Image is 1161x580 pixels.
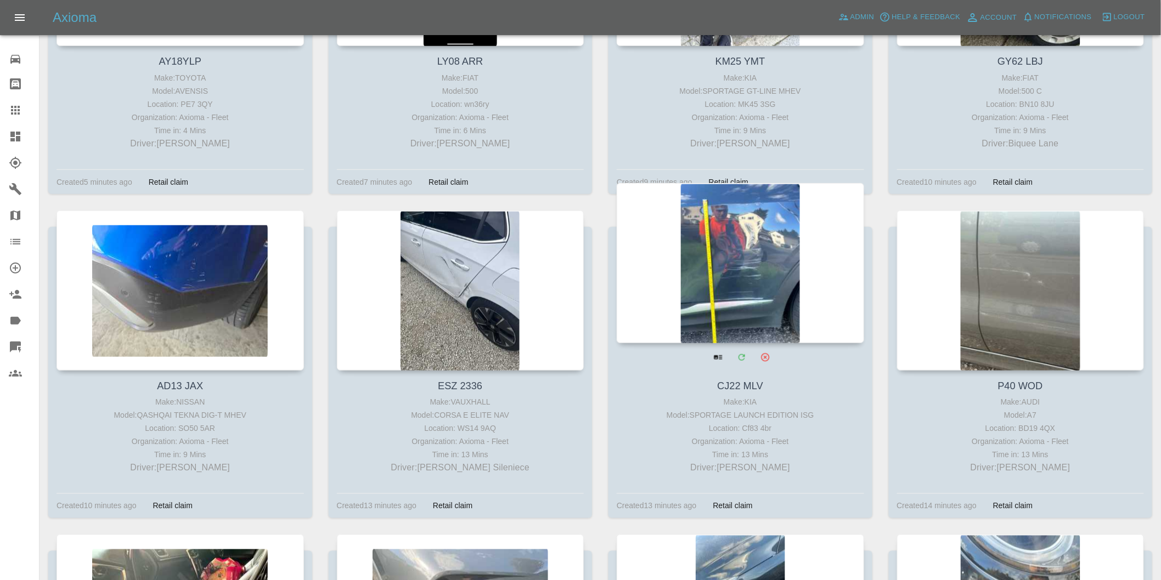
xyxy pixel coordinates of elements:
[59,408,301,422] div: Model: QASHQAI TEKNA DIG-T MHEV
[59,422,301,435] div: Location: SO50 5AR
[340,137,582,150] p: Driver: [PERSON_NAME]
[617,499,697,513] div: Created 13 minutes ago
[420,175,476,189] div: Retail claim
[57,499,137,513] div: Created 10 minutes ago
[425,499,481,513] div: Retail claim
[340,448,582,461] div: Time in: 13 Mins
[619,111,861,124] div: Organization: Axioma - Fleet
[437,56,483,67] a: LY08 ARR
[619,395,861,408] div: Make: KIA
[1020,9,1095,26] button: Notifications
[900,395,1142,408] div: Make: AUDI
[900,435,1142,448] div: Organization: Axioma - Fleet
[717,380,763,391] a: CJ22 MLV
[619,408,861,422] div: Model: SPORTAGE LAUNCH EDITION ISG
[900,111,1142,124] div: Organization: Axioma - Fleet
[619,71,861,84] div: Make: KIA
[340,84,582,98] div: Model: 500
[850,11,875,24] span: Admin
[963,9,1020,26] a: Account
[715,56,765,67] a: KM25 YMT
[900,461,1142,474] p: Driver: [PERSON_NAME]
[59,137,301,150] p: Driver: [PERSON_NAME]
[897,499,977,513] div: Created 14 minutes ago
[619,124,861,137] div: Time in: 9 Mins
[340,71,582,84] div: Make: FIAT
[340,395,582,408] div: Make: VAUXHALL
[619,448,861,461] div: Time in: 13 Mins
[900,408,1142,422] div: Model: A7
[730,346,753,368] a: Modify
[900,98,1142,111] div: Location: BN10 8JU
[836,9,877,26] a: Admin
[340,461,582,474] p: Driver: [PERSON_NAME] Sileniece
[900,84,1142,98] div: Model: 500 C
[619,84,861,98] div: Model: SPORTAGE GT-LINE MHEV
[59,98,301,111] div: Location: PE7 3QY
[619,137,861,150] p: Driver: [PERSON_NAME]
[985,175,1041,189] div: Retail claim
[59,84,301,98] div: Model: AVENSIS
[1114,11,1145,24] span: Logout
[1099,9,1148,26] button: Logout
[619,461,861,474] p: Driver: [PERSON_NAME]
[619,422,861,435] div: Location: Cf83 4br
[701,175,757,189] div: Retail claim
[59,435,301,448] div: Organization: Axioma - Fleet
[59,448,301,461] div: Time in: 9 Mins
[337,175,413,189] div: Created 7 minutes ago
[619,435,861,448] div: Organization: Axioma - Fleet
[157,380,203,391] a: AD13 JAX
[900,448,1142,461] div: Time in: 13 Mins
[59,395,301,408] div: Make: NISSAN
[53,9,97,26] h5: Axioma
[340,422,582,435] div: Location: WS14 9AQ
[145,499,201,513] div: Retail claim
[900,137,1142,150] p: Driver: Biquee Lane
[340,111,582,124] div: Organization: Axioma - Fleet
[59,124,301,137] div: Time in: 4 Mins
[897,175,977,189] div: Created 10 minutes ago
[1035,11,1092,24] span: Notifications
[59,111,301,124] div: Organization: Axioma - Fleet
[617,175,692,189] div: Created 9 minutes ago
[619,98,861,111] div: Location: MK45 3SG
[340,124,582,137] div: Time in: 6 Mins
[900,71,1142,84] div: Make: FIAT
[877,9,963,26] button: Help & Feedback
[340,435,582,448] div: Organization: Axioma - Fleet
[59,71,301,84] div: Make: TOYOTA
[7,4,33,31] button: Open drawer
[438,380,482,391] a: ESZ 2336
[980,12,1017,24] span: Account
[985,499,1041,513] div: Retail claim
[997,56,1043,67] a: GY62 LBJ
[340,408,582,422] div: Model: CORSA E ELITE NAV
[754,346,776,368] button: Archive
[57,175,132,189] div: Created 5 minutes ago
[900,422,1142,435] div: Location: BD19 4QX
[59,461,301,474] p: Driver: [PERSON_NAME]
[707,346,729,368] a: View
[900,124,1142,137] div: Time in: 9 Mins
[998,380,1043,391] a: P40 WOD
[892,11,960,24] span: Help & Feedback
[159,56,201,67] a: AY18YLP
[140,175,196,189] div: Retail claim
[705,499,761,513] div: Retail claim
[340,98,582,111] div: Location: wn36ry
[337,499,417,513] div: Created 13 minutes ago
